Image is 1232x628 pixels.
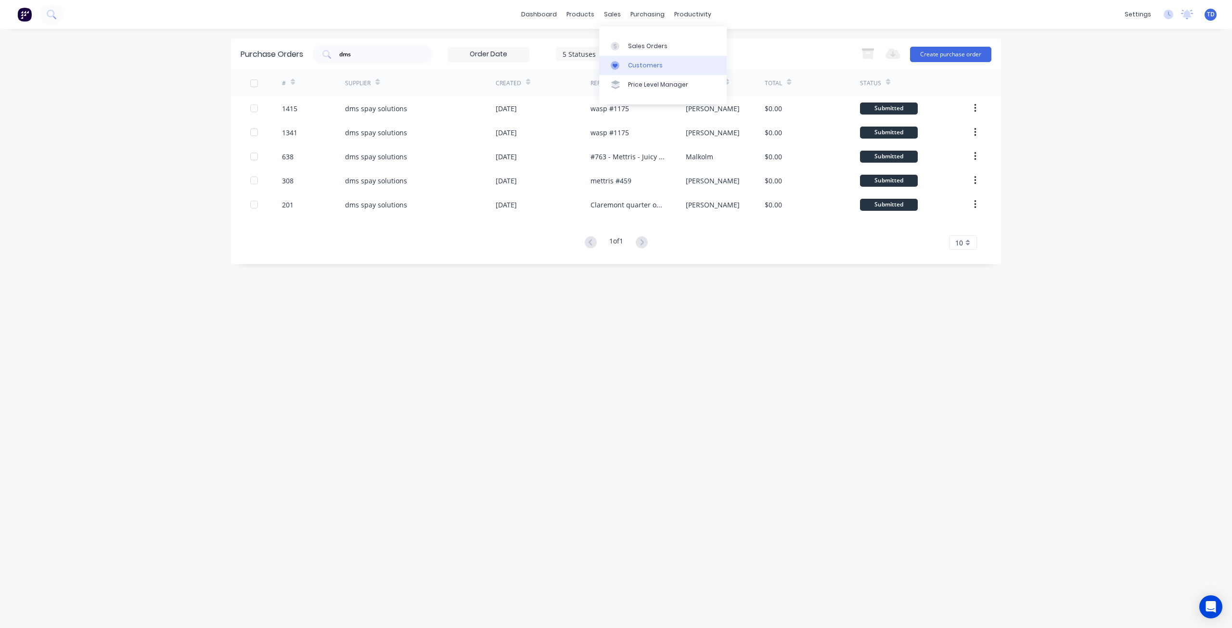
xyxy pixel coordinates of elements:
[496,79,521,88] div: Created
[496,128,517,138] div: [DATE]
[599,75,727,94] a: Price Level Manager
[345,200,407,210] div: dms spay solutions
[955,238,963,248] span: 10
[860,175,918,187] div: Submitted
[669,7,716,22] div: productivity
[345,79,371,88] div: Supplier
[17,7,32,22] img: Factory
[860,151,918,163] div: Submitted
[860,79,881,88] div: Status
[496,152,517,162] div: [DATE]
[496,200,517,210] div: [DATE]
[345,152,407,162] div: dms spay solutions
[910,47,991,62] button: Create purchase order
[282,200,294,210] div: 201
[686,176,740,186] div: [PERSON_NAME]
[628,42,667,51] div: Sales Orders
[860,199,918,211] div: Submitted
[590,176,631,186] div: mettris #459
[590,200,666,210] div: Claremont quarter optometrist
[563,49,631,59] div: 5 Statuses
[765,103,782,114] div: $0.00
[860,127,918,139] div: Submitted
[241,49,303,60] div: Purchase Orders
[765,200,782,210] div: $0.00
[590,128,629,138] div: wasp #1175
[282,176,294,186] div: 308
[686,152,713,162] div: Malkolm
[1120,7,1156,22] div: settings
[345,103,407,114] div: dms spay solutions
[860,103,918,115] div: Submitted
[599,7,626,22] div: sales
[496,176,517,186] div: [DATE]
[626,7,669,22] div: purchasing
[609,236,623,250] div: 1 of 1
[282,152,294,162] div: 638
[448,47,529,62] input: Order Date
[590,103,629,114] div: wasp #1175
[590,79,622,88] div: Reference
[562,7,599,22] div: products
[765,79,782,88] div: Total
[338,50,418,59] input: Search purchase orders...
[1207,10,1215,19] span: TD
[282,128,297,138] div: 1341
[516,7,562,22] a: dashboard
[496,103,517,114] div: [DATE]
[599,56,727,75] a: Customers
[686,200,740,210] div: [PERSON_NAME]
[345,128,407,138] div: dms spay solutions
[1199,595,1222,618] div: Open Intercom Messenger
[628,61,663,70] div: Customers
[628,80,688,89] div: Price Level Manager
[765,152,782,162] div: $0.00
[686,103,740,114] div: [PERSON_NAME]
[590,152,666,162] div: #763 - Mettris - Juicy [PERSON_NAME]
[345,176,407,186] div: dms spay solutions
[282,79,286,88] div: #
[686,128,740,138] div: [PERSON_NAME]
[765,128,782,138] div: $0.00
[599,36,727,55] a: Sales Orders
[282,103,297,114] div: 1415
[765,176,782,186] div: $0.00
